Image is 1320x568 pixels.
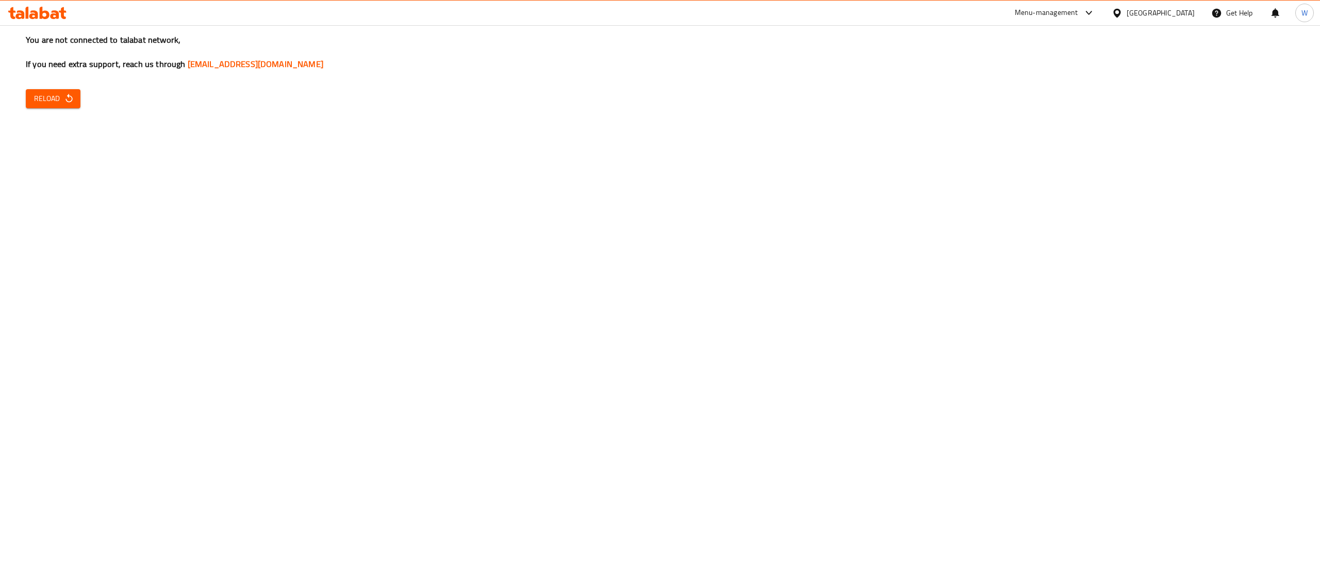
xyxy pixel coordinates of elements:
[1127,7,1195,19] div: [GEOGRAPHIC_DATA]
[1015,7,1078,19] div: Menu-management
[1301,7,1308,19] span: W
[26,89,80,108] button: Reload
[188,56,323,72] a: [EMAIL_ADDRESS][DOMAIN_NAME]
[26,34,1294,70] h3: You are not connected to talabat network, If you need extra support, reach us through
[34,92,72,105] span: Reload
